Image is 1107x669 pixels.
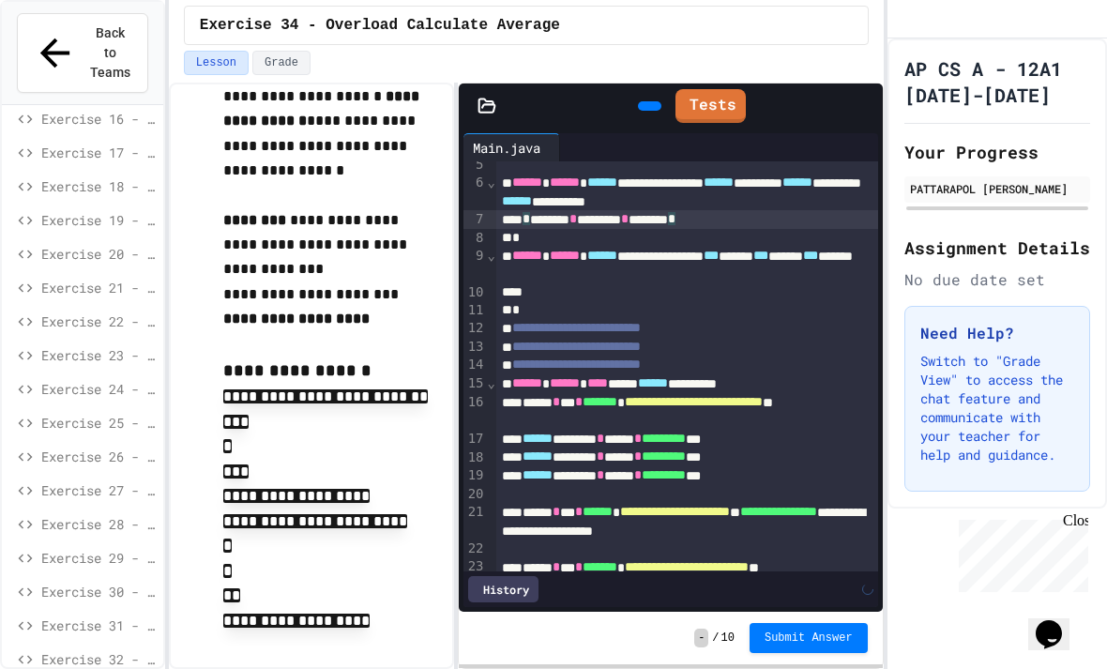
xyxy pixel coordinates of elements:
[41,480,156,500] span: Exercise 27 - Investment Portfolio Tracker
[463,210,487,229] div: 7
[463,430,487,449] div: 17
[463,301,487,319] div: 11
[487,248,496,263] span: Fold line
[904,139,1090,165] h2: Your Progress
[8,8,129,119] div: Chat with us now!Close
[200,14,560,37] span: Exercise 34 - Overload Calculate Average
[41,582,156,601] span: Exercise 30 - Slope
[41,143,156,162] span: Exercise 17 - Snack Budget Tracker
[252,51,311,75] button: Grade
[41,109,156,129] span: Exercise 16 - Temperature Display Fix
[41,176,156,196] span: Exercise 18 - Score Board Fixer
[41,210,156,230] span: Exercise 19 - Receipt Formatter
[41,447,156,466] span: Exercise 26 - Fitness Tracker Debugger
[463,283,487,301] div: 10
[41,244,156,264] span: Exercise 20 - Expression Evaluator Fix
[41,649,156,669] span: Exercise 32 - Area of [GEOGRAPHIC_DATA]
[463,449,487,467] div: 18
[17,13,148,93] button: Back to Teams
[712,631,719,646] span: /
[463,138,550,158] div: Main.java
[904,55,1090,108] h1: AP CS A - 12A1 [DATE]-[DATE]
[765,631,853,646] span: Submit Answer
[463,503,487,540] div: 21
[463,485,487,503] div: 20
[88,23,132,83] span: Back to Teams
[463,540,487,557] div: 22
[675,89,746,123] a: Tests
[463,374,487,393] div: 15
[463,156,487,174] div: 5
[41,616,156,635] span: Exercise 31 - Area of Sphere
[463,229,487,247] div: 8
[41,514,156,534] span: Exercise 28 - Swap Algorithm
[920,322,1074,344] h3: Need Help?
[41,548,156,568] span: Exercise 29 - Debugging Techniques
[41,312,156,331] span: Exercise 22 - Time Card Calculator
[463,247,487,283] div: 9
[487,175,496,190] span: Fold line
[951,512,1088,592] iframe: chat widget
[41,278,156,297] span: Exercise 21 - Grade Calculator Pro
[468,576,538,602] div: History
[750,623,868,653] button: Submit Answer
[41,345,156,365] span: Exercise 23 - Shopping Receipt Builder
[463,319,487,338] div: 12
[41,379,156,399] span: Exercise 24 - Pizza Delivery Calculator
[463,356,487,374] div: 14
[910,180,1084,197] div: PATTARAPOL [PERSON_NAME]
[463,466,487,485] div: 19
[41,413,156,433] span: Exercise 25 - Grade Point Average
[721,631,735,646] span: 10
[184,51,249,75] button: Lesson
[463,338,487,357] div: 13
[487,375,496,390] span: Fold line
[694,629,708,647] span: -
[920,352,1074,464] p: Switch to "Grade View" to access the chat feature and communicate with your teacher for help and ...
[463,393,487,430] div: 16
[463,133,560,161] div: Main.java
[904,268,1090,291] div: No due date set
[1028,594,1088,650] iframe: chat widget
[463,557,487,594] div: 23
[463,174,487,210] div: 6
[904,235,1090,261] h2: Assignment Details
